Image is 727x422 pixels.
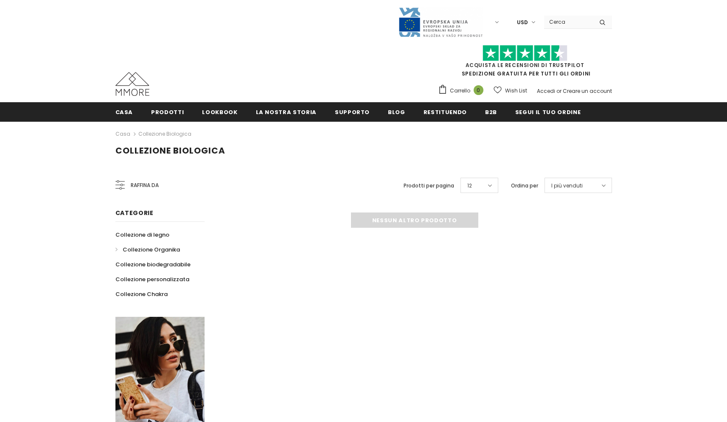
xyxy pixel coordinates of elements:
span: Wish List [505,87,527,95]
a: Casa [115,129,130,139]
label: Prodotti per pagina [404,182,454,190]
label: Ordina per [511,182,538,190]
a: Javni Razpis [398,18,483,25]
span: Restituendo [424,108,467,116]
a: supporto [335,102,370,121]
span: B2B [485,108,497,116]
img: Fidati di Pilot Stars [483,45,567,61]
span: Prodotti [151,108,184,116]
img: Javni Razpis [398,7,483,38]
a: Collezione Chakra [115,287,168,302]
a: Restituendo [424,102,467,121]
span: Collezione Organika [123,246,180,254]
span: Collezione di legno [115,231,169,239]
a: Carrello 0 [438,84,488,97]
a: Acquista le recensioni di TrustPilot [466,61,584,69]
a: Creare un account [563,87,612,95]
span: I più venduti [551,182,583,190]
a: Collezione di legno [115,227,169,242]
span: USD [517,18,528,27]
span: Collezione biologica [115,145,225,157]
span: Segui il tuo ordine [515,108,581,116]
a: Casa [115,102,133,121]
span: Collezione Chakra [115,290,168,298]
a: Collezione biologica [138,130,191,137]
a: Collezione biodegradabile [115,257,191,272]
a: Collezione personalizzata [115,272,189,287]
a: Collezione Organika [115,242,180,257]
a: Prodotti [151,102,184,121]
span: supporto [335,108,370,116]
span: 12 [467,182,472,190]
a: La nostra storia [256,102,317,121]
span: Collezione biodegradabile [115,260,191,268]
span: or [556,87,561,95]
span: Collezione personalizzata [115,275,189,283]
span: Lookbook [202,108,237,116]
input: Search Site [544,16,593,28]
span: Blog [388,108,405,116]
a: Segui il tuo ordine [515,102,581,121]
span: 0 [474,85,483,95]
span: La nostra storia [256,108,317,116]
span: SPEDIZIONE GRATUITA PER TUTTI GLI ORDINI [438,49,612,77]
span: Carrello [450,87,470,95]
a: B2B [485,102,497,121]
a: Lookbook [202,102,237,121]
span: Casa [115,108,133,116]
a: Wish List [494,83,527,98]
a: Blog [388,102,405,121]
span: Raffina da [131,181,159,190]
a: Accedi [537,87,555,95]
img: Casi MMORE [115,72,149,96]
span: Categorie [115,209,154,217]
